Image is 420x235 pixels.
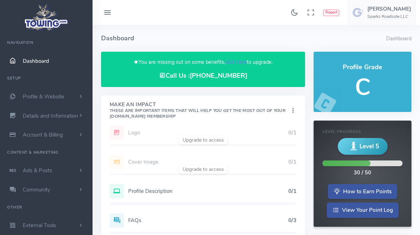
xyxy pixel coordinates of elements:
[110,108,285,119] small: These are important items that will help you get the most out of your [DOMAIN_NAME] Membership
[128,218,288,223] h5: FAQs
[288,218,296,223] h5: 0/3
[23,222,56,229] span: External Tools
[128,188,288,194] h5: Profile Description
[367,14,411,19] h6: Sparks Roadside LLC
[322,64,403,71] h4: Profile Grade
[354,169,371,177] div: 30 / 50
[386,35,411,43] li: Dashboard
[23,112,78,119] span: Details and Information
[23,57,49,65] span: Dashboard
[23,186,50,193] span: Community
[110,72,296,80] h4: Call Us :
[328,184,397,199] a: How to Earn Points
[323,10,339,16] button: Report
[352,7,364,18] img: user-image
[23,167,52,174] span: Ads & Posts
[327,203,399,218] a: View Your Point Log
[288,188,296,194] h5: 0/1
[367,6,411,12] h5: [PERSON_NAME]
[225,58,247,66] a: click here
[22,2,70,32] img: logo
[359,142,379,151] span: Level 5
[110,58,296,66] p: You are missing out on some benefits, to upgrade.
[322,75,403,100] h5: C
[23,93,64,100] span: Profile & Website
[190,71,247,80] a: [PHONE_NUMBER]
[101,25,386,52] h4: Dashboard
[110,102,289,119] h4: Make An Impact
[322,129,403,134] h6: Level Progress
[23,131,63,138] span: Account & Billing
